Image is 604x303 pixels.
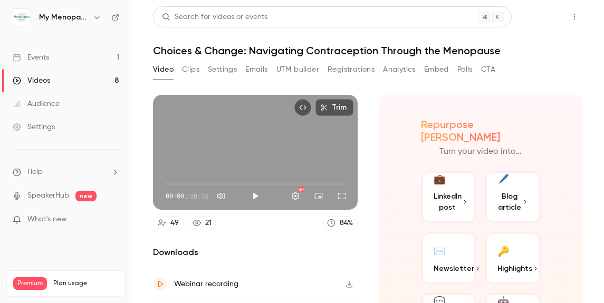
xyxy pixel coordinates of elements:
[208,61,237,78] button: Settings
[27,190,69,201] a: SpeakerHub
[434,263,474,274] span: Newsletter
[457,61,473,78] button: Polls
[276,61,319,78] button: UTM builder
[340,218,353,229] div: 84 %
[424,61,449,78] button: Embed
[53,279,119,288] span: Plan usage
[98,290,119,299] p: / ∞
[13,99,60,109] div: Audience
[162,12,267,23] div: Search for videos or events
[174,278,238,290] div: Webinar recording
[153,216,184,230] a: 49
[153,61,174,78] button: Video
[421,232,477,285] button: ✉️Newsletter
[153,246,358,259] h2: Downloads
[185,191,189,201] span: /
[294,99,311,116] button: Embed video
[13,167,119,178] li: help-dropdown-opener
[107,215,119,224] iframe: Noticeable Trigger
[13,122,55,132] div: Settings
[497,172,509,187] div: 🖊️
[190,191,208,201] span: 30:15
[188,216,216,230] a: 21
[166,191,184,201] span: 00:00
[13,277,47,290] span: Premium
[13,9,30,26] img: My Menopause Centre - Wellness Wisdom
[421,171,477,223] button: 💼LinkedIn post
[75,191,97,201] span: new
[328,61,375,78] button: Registrations
[182,61,199,78] button: Clips
[153,44,583,57] h1: Choices & Change: Navigating Contraception Through the Menopause
[322,216,358,230] a: 84%
[485,232,541,285] button: 🔑Highlights
[170,218,179,229] div: 49
[485,171,541,223] button: 🖊️Blog article
[308,185,329,207] button: Turn on miniplayer
[434,172,445,187] div: 💼
[205,218,212,229] div: 21
[166,191,208,201] div: 00:00
[497,242,509,259] div: 🔑
[434,242,445,259] div: ✉️
[331,185,352,207] button: Full screen
[245,185,266,207] button: Play
[98,291,109,298] span: 887
[298,187,304,192] div: HD
[315,99,353,116] button: Trim
[516,6,558,27] button: Share
[27,214,67,225] span: What's new
[566,8,583,25] button: Top Bar Actions
[481,61,495,78] button: CTA
[13,52,49,63] div: Events
[27,167,43,178] span: Help
[439,145,522,158] p: Turn your video into...
[285,185,306,207] button: Settings
[497,191,522,213] span: Blog article
[210,185,232,207] button: Mute
[421,118,541,143] h2: Repurpose [PERSON_NAME]
[245,61,267,78] button: Emails
[383,61,416,78] button: Analytics
[39,12,89,23] h6: My Menopause Centre - Wellness Wisdom
[434,191,462,213] span: LinkedIn post
[13,75,50,86] div: Videos
[497,263,532,274] span: Highlights
[13,290,33,299] p: Videos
